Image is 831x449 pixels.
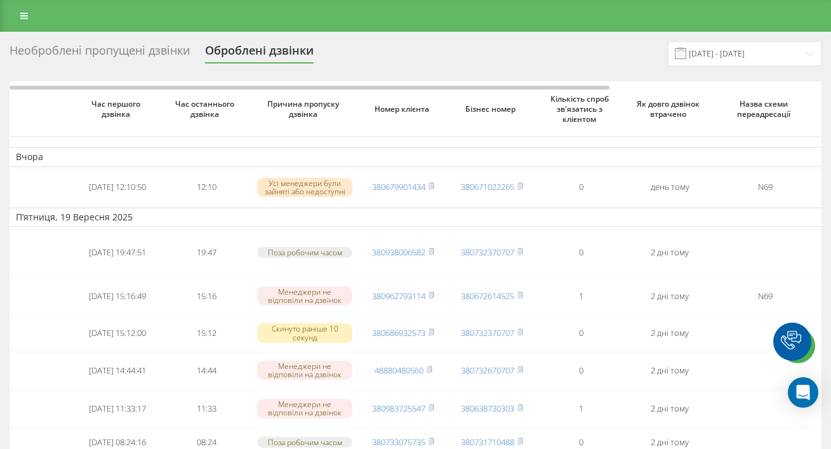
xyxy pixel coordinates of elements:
div: Менеджери не відповіли на дзвінок [257,286,352,305]
span: Як довго дзвінок втрачено [635,99,704,119]
td: 11:33 [162,391,251,426]
a: 380983725547 [372,403,425,414]
td: [DATE] 14:44:41 [73,352,162,388]
a: 380731710488 [461,436,514,448]
td: 12:10 [162,170,251,205]
td: 0 [536,229,625,276]
div: Поза робочим часом [257,437,352,448]
a: 380732670707 [461,365,514,376]
a: 380686932573 [372,327,425,338]
div: Поза робочим часом [257,247,352,258]
a: 380962793114 [372,290,425,302]
td: 2 дні тому [625,316,714,350]
div: Менеджери не відповіли на дзвінок [257,399,352,418]
td: 19:47 [162,229,251,276]
td: [DATE] 11:33:17 [73,391,162,426]
div: Необроблені пропущені дзвінки [10,44,190,64]
span: Бізнес номер [458,104,526,114]
td: 2 дні тому [625,352,714,388]
a: 380679901434 [372,181,425,192]
span: Назва схеми переадресації [725,99,805,119]
td: 14:44 [162,352,251,388]
a: 380638730303 [461,403,514,414]
td: [DATE] 15:16:49 [73,278,162,314]
span: Причина пропуску дзвінка [262,99,348,119]
td: N69 [714,170,816,205]
td: 15:16 [162,278,251,314]
td: [DATE] 15:12:00 [73,316,162,350]
td: 0 [536,352,625,388]
a: 380671022265 [461,181,514,192]
td: [DATE] 19:47:51 [73,229,162,276]
div: Оброблені дзвінки [205,44,314,64]
a: 380732370707 [461,327,514,338]
span: Кількість спроб зв'язатись з клієнтом [547,94,615,124]
span: Час останнього дзвінка [172,99,241,119]
a: 380938006582 [372,246,425,258]
td: 1 [536,391,625,426]
td: 2 дні тому [625,278,714,314]
td: 2 дні тому [625,391,714,426]
a: 380733075735 [372,436,425,448]
div: Open Intercom Messenger [788,377,818,408]
a: 380672614525 [461,290,514,302]
div: Усі менеджери були зайняті або недоступні [257,178,352,197]
a: 48880480560 [375,365,423,376]
td: 2 дні тому [625,229,714,276]
div: Менеджери не відповіли на дзвінок [257,361,352,380]
td: 1 [536,278,625,314]
a: 380732370707 [461,246,514,258]
td: [DATE] 12:10:50 [73,170,162,205]
td: N69 [714,278,816,314]
td: 0 [536,170,625,205]
td: день тому [625,170,714,205]
span: Час першого дзвінка [83,99,152,119]
span: Номер клієнта [369,104,437,114]
td: 0 [536,316,625,350]
div: Скинуто раніше 10 секунд [257,323,352,342]
td: 15:12 [162,316,251,350]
